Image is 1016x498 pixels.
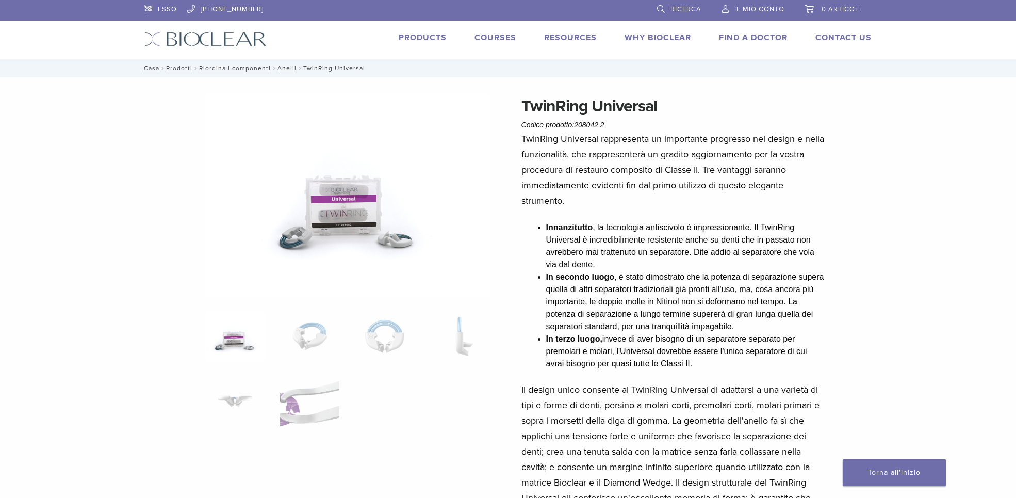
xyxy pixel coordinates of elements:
[546,334,602,343] font: In terzo luogo,
[574,121,604,129] font: 208042.2
[201,5,264,13] font: [PHONE_NUMBER]
[868,468,921,477] font: Torna all'inizio
[474,33,516,43] a: Courses
[843,459,946,486] a: Torna all'inizio
[430,311,489,362] img: TwinRing Universal - Immagine 4
[521,133,824,206] font: TwinRing Universal rappresenta un importante progresso nel design e nella funzionalità, che rappr...
[670,5,701,13] font: Ricerca
[521,97,657,116] font: TwinRing Universal
[521,121,575,129] font: Codice prodotto:
[815,33,872,43] a: Contact Us
[546,334,807,368] font: invece di aver bisogno di un separatore separato per premolari e molari, l'Universal dovrebbe ess...
[158,5,177,13] font: ESSO
[546,272,614,281] font: In secondo luogo
[734,5,784,13] font: Il mio conto
[144,31,267,46] img: Bioclear
[141,65,159,72] a: Casa
[280,311,339,362] img: TwinRing Universal - Immagine 2
[205,311,265,362] img: 208042.2-324x324.png
[719,33,788,43] a: Find A Doctor
[355,311,414,362] img: TwinRing Universal - Immagine 3
[277,65,297,72] a: Anelli
[546,272,824,331] font: , è stato dimostrato che la potenza di separazione supera quella di altri separatori tradizionali...
[544,33,597,43] a: Resources
[205,94,490,297] img: 208042.2
[199,65,271,72] a: Riordina i componenti
[399,33,447,43] a: Products
[303,65,365,72] font: TwinRing Universal
[625,33,691,43] a: Why Bioclear
[822,5,861,13] font: 0 articoli
[205,376,265,427] img: TwinRing Universal - Immagine 5
[546,223,814,269] font: , la tecnologia antiscivolo è impressionante. Il TwinRing Universal è incredibilmente resistente ...
[280,376,339,427] img: TwinRing Universal - Immagine 6
[144,65,159,72] font: Casa
[166,65,192,72] a: Prodotti
[546,223,593,232] font: Innanzitutto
